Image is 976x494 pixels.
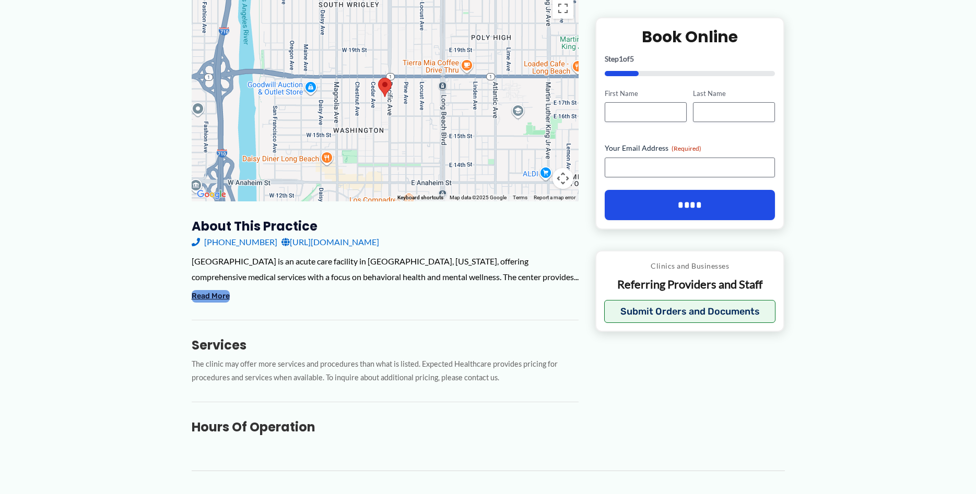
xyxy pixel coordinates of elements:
button: Map camera controls [552,168,573,189]
p: Step of [605,55,775,62]
label: Your Email Address [605,143,775,153]
span: Map data ©2025 Google [450,195,507,200]
a: [PHONE_NUMBER] [192,234,277,250]
img: Google [194,188,229,201]
span: 5 [630,54,634,63]
a: [URL][DOMAIN_NAME] [281,234,379,250]
label: Last Name [693,88,775,98]
h3: About this practice [192,218,579,234]
button: Submit Orders and Documents [604,299,776,322]
button: Read More [192,290,230,303]
h3: Services [192,337,579,353]
span: (Required) [672,144,701,152]
h3: Hours of Operation [192,419,579,435]
span: 1 [619,54,623,63]
a: Open this area in Google Maps (opens a new window) [194,188,229,201]
p: Clinics and Businesses [604,259,776,273]
div: [GEOGRAPHIC_DATA] is an acute care facility in [GEOGRAPHIC_DATA], [US_STATE], offering comprehens... [192,254,579,284]
a: Report a map error [534,195,575,200]
label: First Name [605,88,687,98]
p: The clinic may offer more services and procedures than what is listed. Expected Healthcare provid... [192,357,579,385]
button: Keyboard shortcuts [397,194,443,201]
h2: Book Online [605,26,775,46]
p: Referring Providers and Staff [604,277,776,292]
a: Terms (opens in new tab) [513,195,527,200]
